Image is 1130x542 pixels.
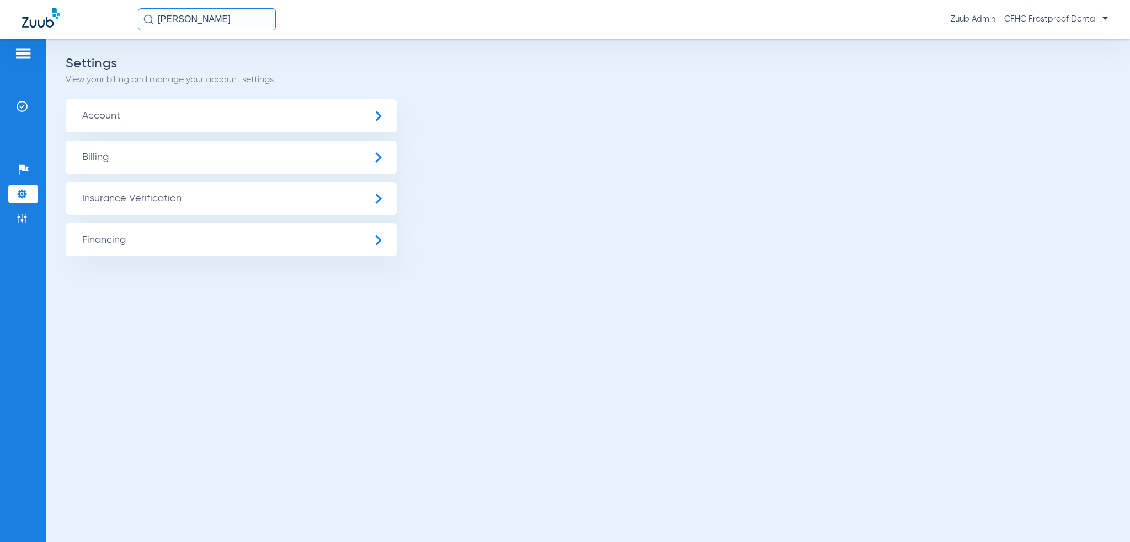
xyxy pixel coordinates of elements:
input: Search for patients [138,8,276,30]
img: hamburger-icon [14,47,32,60]
h2: Settings [66,58,1111,69]
span: Financing [66,223,397,256]
span: Account [66,99,397,132]
img: Zuub Logo [22,8,60,28]
span: Zuub Admin - CFHC Frostproof Dental [951,14,1108,25]
span: Billing [66,141,397,174]
img: Search Icon [143,14,153,24]
span: Insurance Verification [66,182,397,215]
iframe: Chat Widget [1075,489,1130,542]
p: View your billing and manage your account settings. [66,74,1111,85]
